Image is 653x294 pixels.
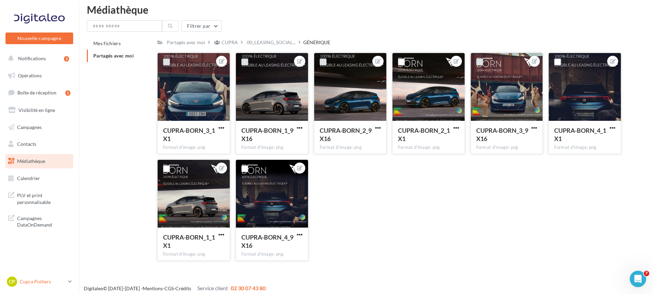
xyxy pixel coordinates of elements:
[241,251,303,257] div: Format d'image: png
[4,103,75,117] a: Visibilité en ligne
[4,154,75,168] a: Médiathèque
[56,231,90,235] span: Conversations
[247,39,296,46] span: 00_LEASING_SOCIAL...
[4,85,75,100] a: Boîte de réception1
[5,33,73,44] button: Nouvelle campagne
[17,158,45,164] span: Médiathèque
[17,175,40,181] span: Calendrier
[143,285,163,291] a: Mentions
[163,233,215,249] span: CUPRA-BORN_1_1X1
[14,105,115,119] div: Notre bot et notre équipe peuvent vous aider
[163,127,215,142] span: CUPRA-BORN_3_1X1
[7,129,130,230] div: Ne manquez rien d'important grâce à l'onglet "Notifications" 🔔NouveautéNe manquez rien d'importan...
[630,271,646,287] iframe: Intercom live chat
[14,49,123,60] p: Bonjour Laëtitia👋
[17,141,36,147] span: Contacts
[4,137,75,151] a: Contacts
[65,90,70,96] div: 1
[241,233,293,249] span: CUPRA-BORN_4_9X16
[4,68,75,83] a: Opérations
[4,171,75,186] a: Calendrier
[84,285,103,291] a: Digitaleo
[17,191,70,205] span: PLV et print personnalisable
[18,107,55,113] span: Visibilité en ligne
[9,278,15,285] span: CP
[320,144,381,151] div: Format d'image: png
[4,120,75,135] a: Campagnes
[93,40,121,46] span: Mes fichiers
[7,92,130,125] div: Poser une questionNotre bot et notre équipe peuvent vous aider
[18,55,46,61] span: Notifications
[163,144,224,151] div: Format d'image: png
[554,144,615,151] div: Format d'image: png
[398,127,450,142] span: CUPRA-BORN_2_1X1
[197,285,228,291] span: Service client
[644,271,649,276] span: 7
[14,60,123,84] p: Comment pouvons-nous vous aider ?
[241,127,293,142] span: CUPRA-BORN_1_9X16
[181,20,222,32] button: Filtrer par
[241,144,303,151] div: Format d'image: png
[17,124,42,130] span: Campagnes
[14,13,61,24] img: logo
[303,39,330,46] div: GÉNÉRIQUE
[118,231,129,235] span: Aide
[320,127,372,142] span: CUPRA-BORN_2_9X16
[29,231,53,235] span: Actualités
[4,231,24,235] span: Accueil
[14,98,115,105] div: Poser une question
[87,4,645,15] div: Médiathèque
[93,53,134,59] span: Partagés avec moi
[164,285,174,291] a: CGS
[20,278,65,285] p: Cupra Poitiers
[231,285,266,291] span: 02 30 07 43 80
[476,144,537,151] div: Format d'image: png
[222,39,238,46] div: CUPRA
[84,285,266,291] span: © [DATE]-[DATE] - - -
[14,194,110,208] div: Ne manquez rien d'important grâce à l'onglet "Notifications" 🔔
[27,214,55,241] button: Actualités
[64,56,69,62] div: 3
[7,129,130,177] img: Ne manquez rien d'important grâce à l'onglet "Notifications" 🔔
[18,73,42,78] span: Opérations
[14,210,110,224] div: "Nouvelle Opération disponible", "Connexion Facebook révoquée", "Campagne à valider" etc.
[17,214,70,228] span: Campagnes DataOnDemand
[398,144,459,151] div: Format d'image: png
[109,214,137,241] button: Aide
[17,90,56,95] span: Boîte de réception
[554,127,606,142] span: CUPRA-BORN_4_1X1
[88,231,104,235] span: Tâches
[4,188,75,208] a: PLV et print personnalisable
[4,211,75,231] a: Campagnes DataOnDemand
[476,127,528,142] span: CUPRA-BORN_3_9X16
[163,251,224,257] div: Format d'image: png
[5,275,73,288] a: CP Cupra Poitiers
[14,182,44,190] div: Nouveauté
[175,285,191,291] a: Crédits
[118,11,130,23] div: Fermer
[55,214,82,241] button: Conversations
[4,51,72,66] button: Notifications 3
[82,214,109,241] button: Tâches
[167,39,205,46] div: Partagés avec moi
